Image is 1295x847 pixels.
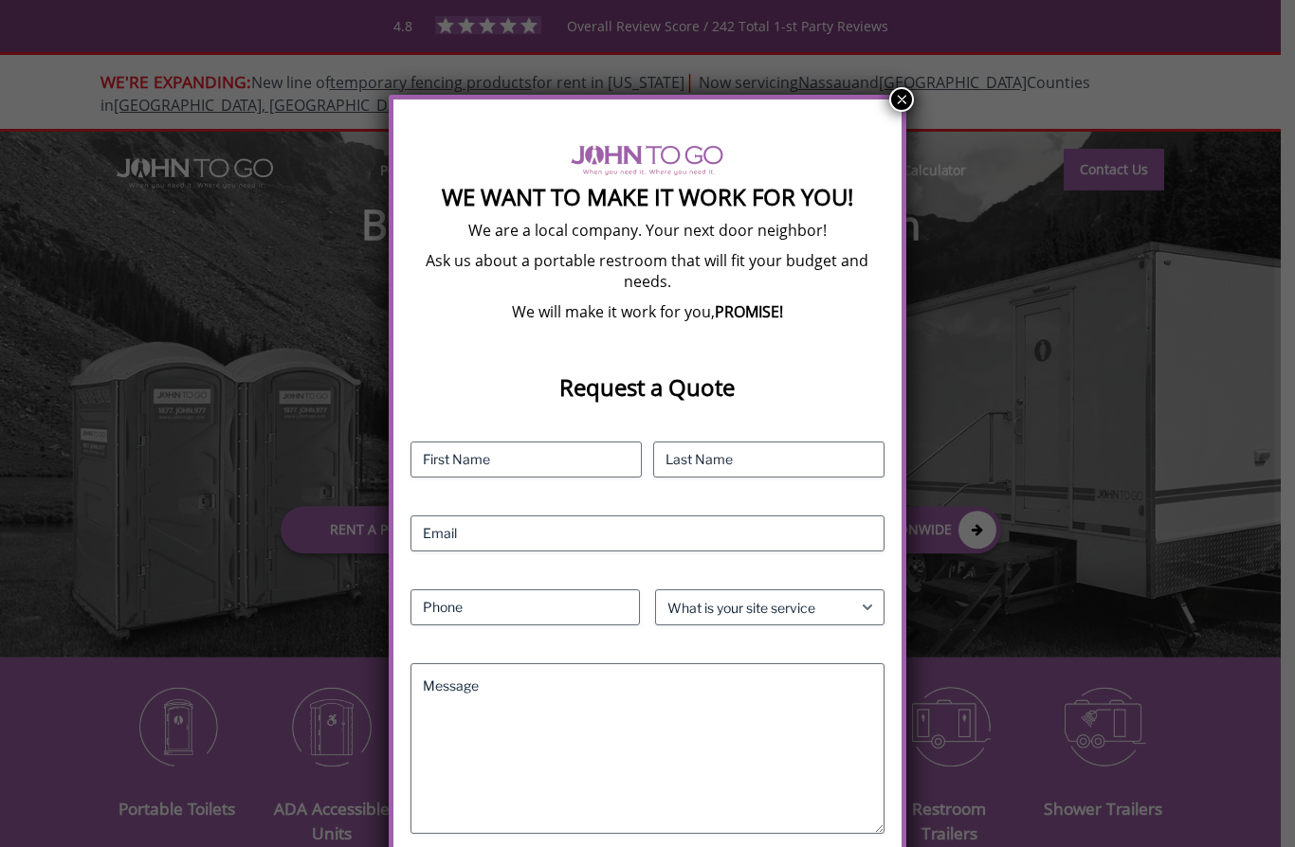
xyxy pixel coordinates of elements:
input: Last Name [653,442,885,478]
strong: We Want To Make It Work For You! [442,181,853,212]
p: We are a local company. Your next door neighbor! [410,220,885,241]
b: PROMISE! [715,301,783,322]
p: We will make it work for you, [410,301,885,322]
img: logo of viptogo [571,145,723,175]
button: Close [889,87,914,112]
p: Ask us about a portable restroom that will fit your budget and needs. [410,250,885,292]
input: First Name [410,442,642,478]
input: Phone [410,589,640,625]
strong: Request a Quote [559,371,735,403]
input: Email [410,515,885,551]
